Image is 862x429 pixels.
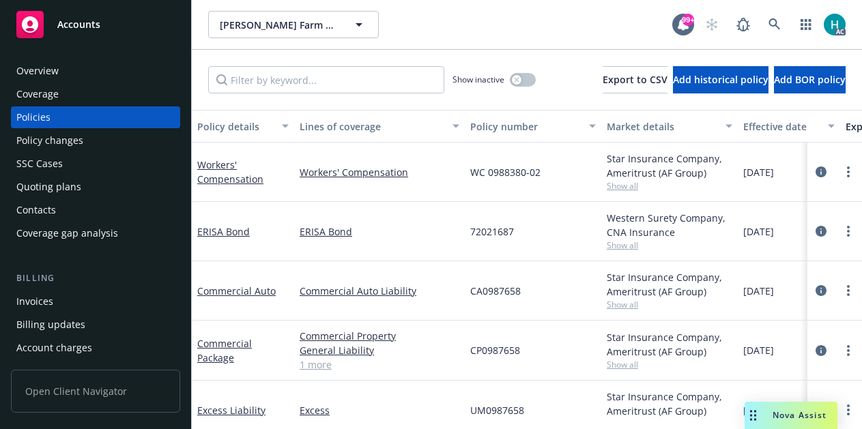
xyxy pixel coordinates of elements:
[470,343,520,357] span: CP0987658
[16,222,118,244] div: Coverage gap analysis
[607,151,732,180] div: Star Insurance Company, Ameritrust (AF Group)
[607,211,732,239] div: Western Surety Company, CNA Insurance
[607,299,732,310] span: Show all
[300,224,459,239] a: ERISA Bond
[470,165,541,179] span: WC 0988380-02
[774,73,846,86] span: Add BOR policy
[11,176,180,198] a: Quoting plans
[682,14,694,26] div: 99+
[11,153,180,175] a: SSC Cases
[743,403,774,417] span: [DATE]
[300,403,459,417] a: Excess
[840,282,857,299] a: more
[607,180,732,192] span: Show all
[11,314,180,336] a: Billing updates
[761,11,788,38] a: Search
[470,403,524,417] span: UM0987658
[773,409,827,421] span: Nova Assist
[11,83,180,105] a: Coverage
[11,370,180,413] span: Open Client Navigator
[840,164,857,180] a: more
[607,270,732,299] div: Star Insurance Company, Ameritrust (AF Group)
[792,11,820,38] a: Switch app
[607,359,732,370] span: Show all
[813,164,829,180] a: circleInformation
[208,66,444,93] input: Filter by keyword...
[11,271,180,285] div: Billing
[743,165,774,179] span: [DATE]
[673,73,768,86] span: Add historical policy
[11,106,180,128] a: Policies
[16,314,85,336] div: Billing updates
[16,130,83,151] div: Policy changes
[16,60,59,82] div: Overview
[220,18,338,32] span: [PERSON_NAME] Farm Labor Inc.
[208,11,379,38] button: [PERSON_NAME] Farm Labor Inc.
[607,330,732,359] div: Star Insurance Company, Ameritrust (AF Group)
[16,153,63,175] div: SSC Cases
[16,106,51,128] div: Policies
[603,73,667,86] span: Export to CSV
[743,224,774,239] span: [DATE]
[813,342,829,359] a: circleInformation
[743,343,774,357] span: [DATE]
[11,60,180,82] a: Overview
[16,291,53,312] div: Invoices
[813,282,829,299] a: circleInformation
[192,110,294,143] button: Policy details
[11,291,180,312] a: Invoices
[197,404,265,417] a: Excess Liability
[840,223,857,239] a: more
[813,223,829,239] a: circleInformation
[607,239,732,251] span: Show all
[745,402,837,429] button: Nova Assist
[197,337,252,364] a: Commercial Package
[300,165,459,179] a: Workers' Compensation
[745,402,762,429] div: Drag to move
[730,11,757,38] a: Report a Bug
[774,66,846,93] button: Add BOR policy
[465,110,601,143] button: Policy number
[300,119,444,134] div: Lines of coverage
[824,14,846,35] img: photo
[738,110,840,143] button: Effective date
[300,357,459,372] a: 1 more
[294,110,465,143] button: Lines of coverage
[840,342,857,359] a: more
[11,222,180,244] a: Coverage gap analysis
[840,402,857,418] a: more
[601,110,738,143] button: Market details
[197,119,274,134] div: Policy details
[197,158,263,186] a: Workers' Compensation
[11,199,180,221] a: Contacts
[607,119,717,134] div: Market details
[11,5,180,44] a: Accounts
[300,329,459,343] a: Commercial Property
[300,284,459,298] a: Commercial Auto Liability
[673,66,768,93] button: Add historical policy
[743,119,820,134] div: Effective date
[197,284,276,297] a: Commercial Auto
[197,225,250,238] a: ERISA Bond
[698,11,725,38] a: Start snowing
[603,66,667,93] button: Export to CSV
[11,337,180,359] a: Account charges
[16,83,59,105] div: Coverage
[16,337,92,359] div: Account charges
[16,199,56,221] div: Contacts
[16,176,81,198] div: Quoting plans
[300,343,459,357] a: General Liability
[470,119,581,134] div: Policy number
[11,130,180,151] a: Policy changes
[452,74,504,85] span: Show inactive
[607,389,732,418] div: Star Insurance Company, Ameritrust (AF Group)
[57,19,100,30] span: Accounts
[470,224,514,239] span: 72021687
[743,284,774,298] span: [DATE]
[470,284,521,298] span: CA0987658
